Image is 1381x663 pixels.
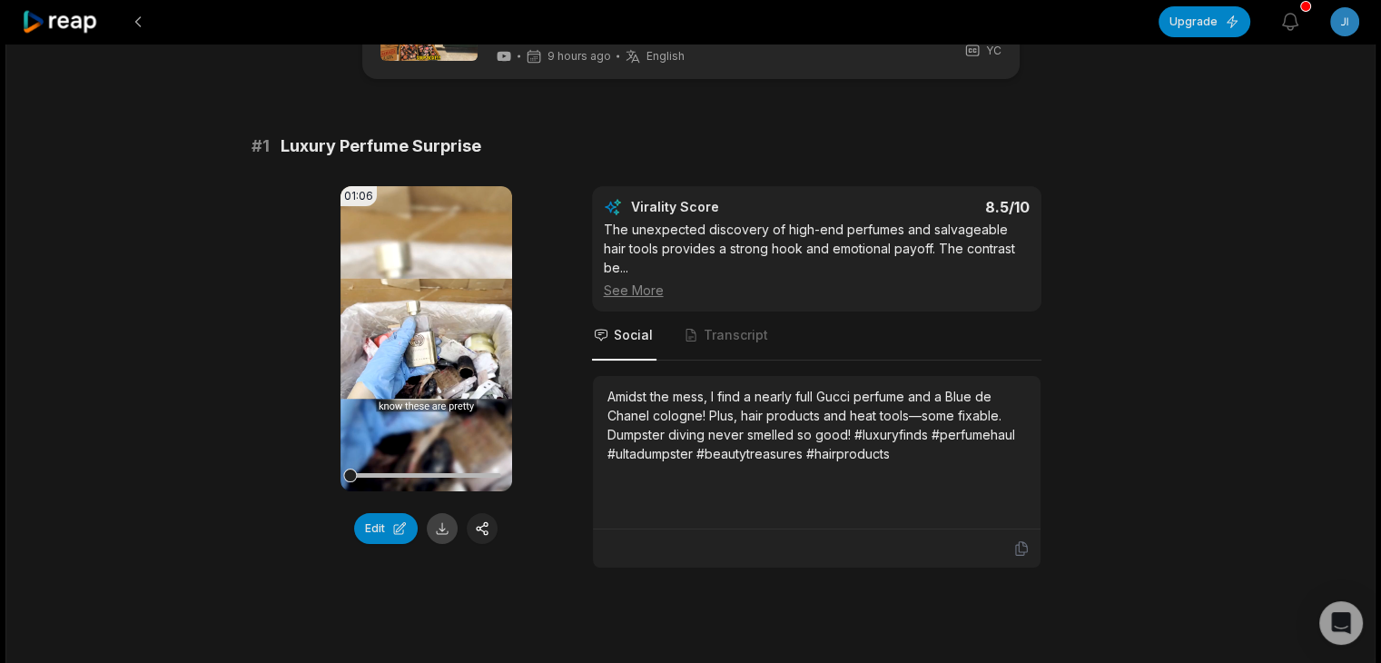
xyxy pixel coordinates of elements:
div: Open Intercom Messenger [1319,601,1363,645]
span: 9 hours ago [547,49,611,64]
button: Upgrade [1159,6,1250,37]
span: English [646,49,685,64]
button: Edit [354,513,418,544]
div: Virality Score [631,198,826,216]
span: # 1 [252,134,270,159]
span: Luxury Perfume Surprise [281,134,481,159]
nav: Tabs [592,312,1041,361]
video: Your browser does not support mp4 format. [340,186,512,491]
div: The unexpected discovery of high-end perfumes and salvageable hair tools provides a strong hook a... [604,220,1030,300]
span: YC [986,43,1001,59]
span: Social [614,326,653,344]
span: Transcript [704,326,768,344]
div: 8.5 /10 [834,198,1030,216]
div: Amidst the mess, I find a nearly full Gucci perfume and a Blue de Chanel cologne! Plus, hair prod... [607,387,1026,463]
div: See More [604,281,1030,300]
